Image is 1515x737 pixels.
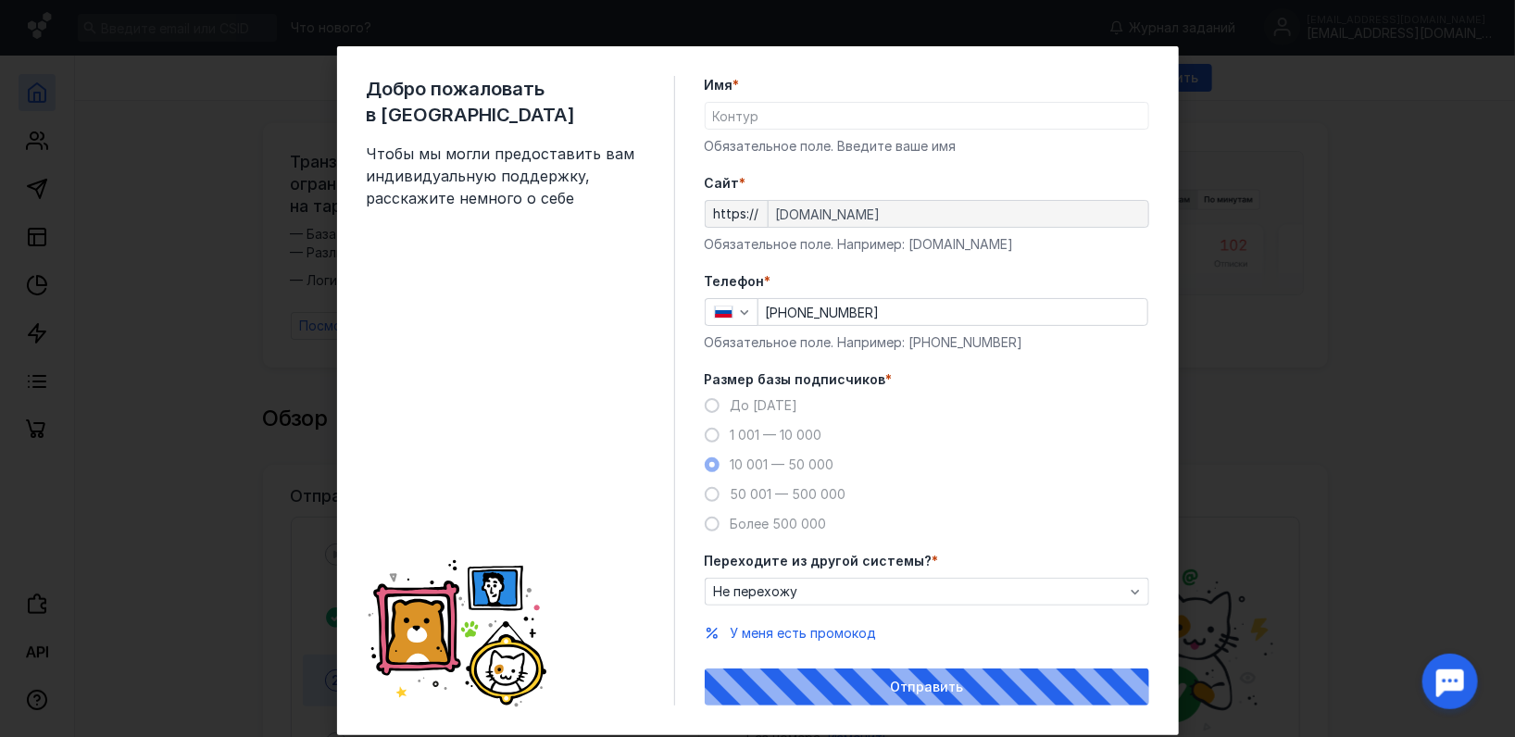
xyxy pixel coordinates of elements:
span: Размер базы подписчиков [705,370,886,389]
span: Не перехожу [714,584,798,600]
span: Имя [705,76,733,94]
span: Телефон [705,272,765,291]
span: Чтобы мы могли предоставить вам индивидуальную поддержку, расскажите немного о себе [367,143,645,209]
span: Переходите из другой системы? [705,552,933,570]
span: У меня есть промокод [731,625,877,641]
span: Cайт [705,174,740,193]
div: Обязательное поле. Введите ваше имя [705,137,1149,156]
div: Обязательное поле. Например: [PHONE_NUMBER] [705,333,1149,352]
button: Не перехожу [705,578,1149,606]
button: У меня есть промокод [731,624,877,643]
div: Обязательное поле. Например: [DOMAIN_NAME] [705,235,1149,254]
span: Добро пожаловать в [GEOGRAPHIC_DATA] [367,76,645,128]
